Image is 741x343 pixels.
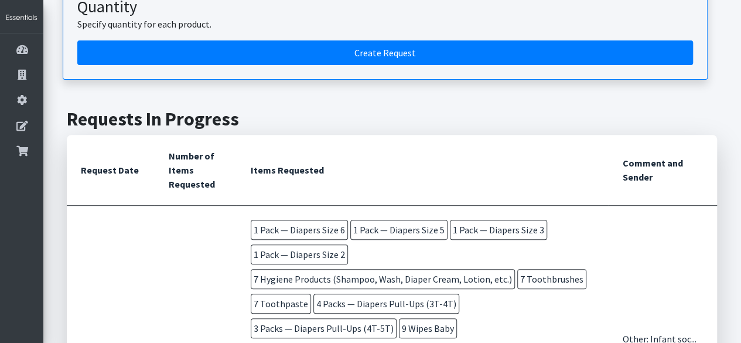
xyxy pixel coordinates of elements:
span: 7 Hygiene Products (Shampoo, Wash, Diaper Cream, Lotion, etc.) [251,269,515,289]
span: 7 Toothpaste [251,294,311,314]
span: 1 Pack — Diapers Size 5 [350,220,448,240]
th: Comment and Sender [609,135,717,206]
span: 1 Pack — Diapers Size 6 [251,220,348,240]
h2: Requests In Progress [67,108,717,130]
span: 1 Pack — Diapers Size 2 [251,244,348,264]
a: Create a request by quantity [77,40,693,65]
span: 9 Wipes Baby [399,318,457,338]
th: Number of Items Requested [155,135,236,206]
th: Request Date [67,135,155,206]
span: 1 Pack — Diapers Size 3 [450,220,547,240]
p: Specify quantity for each product. [77,17,693,31]
th: Items Requested [237,135,609,206]
span: 4 Packs — Diapers Pull-Ups (3T-4T) [313,294,459,314]
img: HumanEssentials [5,13,39,23]
span: 3 Packs — Diapers Pull-Ups (4T-5T) [251,318,397,338]
span: 7 Toothbrushes [517,269,586,289]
